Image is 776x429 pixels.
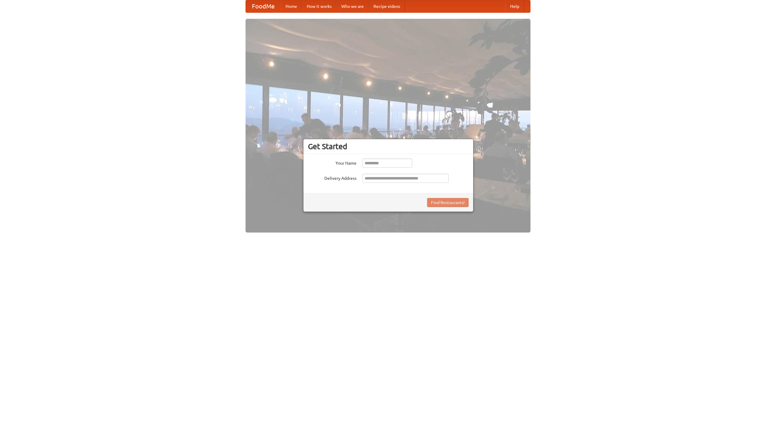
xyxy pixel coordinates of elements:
label: Your Name [308,159,356,166]
a: FoodMe [246,0,281,12]
button: Find Restaurants! [427,198,469,207]
a: Home [281,0,302,12]
h3: Get Started [308,142,469,151]
a: How it works [302,0,336,12]
label: Delivery Address [308,174,356,181]
a: Help [505,0,524,12]
a: Recipe videos [369,0,405,12]
a: Who we are [336,0,369,12]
